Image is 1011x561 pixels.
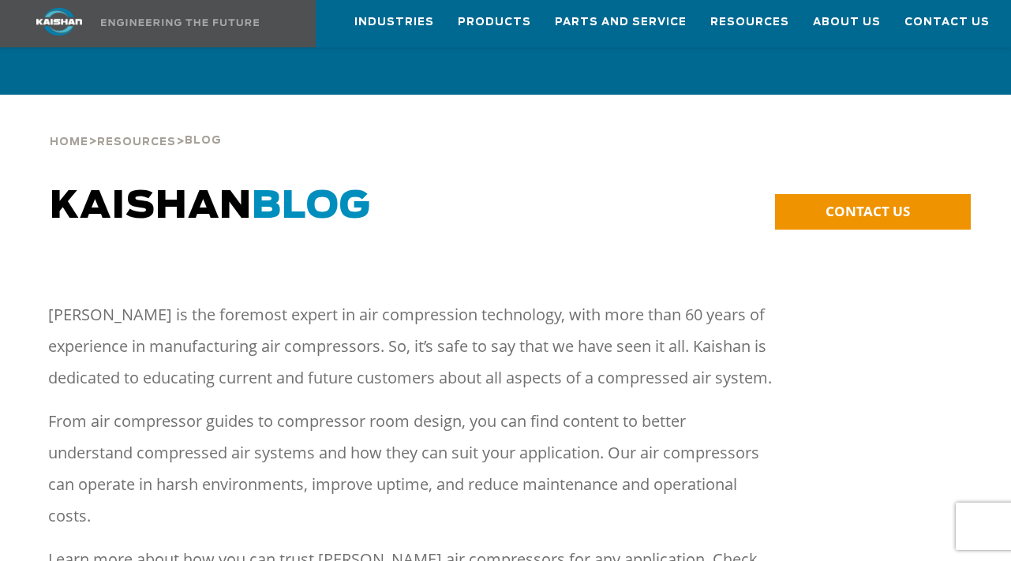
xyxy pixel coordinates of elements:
[97,137,176,148] span: Resources
[458,1,531,43] a: Products
[555,13,687,32] span: Parts and Service
[813,1,881,43] a: About Us
[354,1,434,43] a: Industries
[50,137,88,148] span: Home
[50,134,88,148] a: Home
[354,13,434,32] span: Industries
[101,19,259,26] img: Engineering the future
[48,299,773,394] p: [PERSON_NAME] is the foremost expert in air compression technology, with more than 60 years of ex...
[50,185,728,229] h1: Kaishan
[50,95,222,155] div: > >
[252,188,371,226] span: BLOG
[97,134,176,148] a: Resources
[826,202,910,220] span: CONTACT US
[710,13,789,32] span: Resources
[185,136,222,146] span: Blog
[775,194,971,230] a: CONTACT US
[813,13,881,32] span: About Us
[710,1,789,43] a: Resources
[458,13,531,32] span: Products
[904,13,990,32] span: Contact Us
[48,406,773,532] p: From air compressor guides to compressor room design, you can find content to better understand c...
[904,1,990,43] a: Contact Us
[555,1,687,43] a: Parts and Service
